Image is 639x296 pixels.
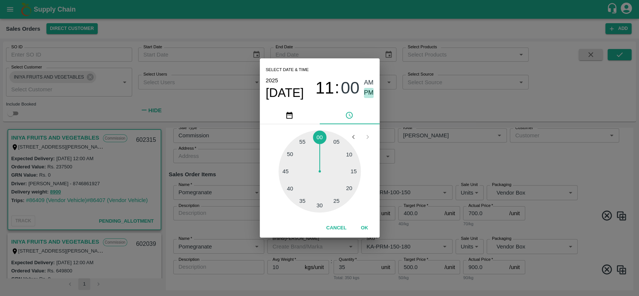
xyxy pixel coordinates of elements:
[315,78,334,98] button: 11
[353,222,377,235] button: OK
[266,64,309,76] span: Select date & time
[323,222,349,235] button: Cancel
[346,130,360,144] button: Open previous view
[266,85,304,100] button: [DATE]
[341,78,359,98] button: 00
[260,106,320,124] button: pick date
[364,78,374,88] button: AM
[335,78,339,98] span: :
[266,76,278,85] button: 2025
[364,88,374,98] button: PM
[320,106,380,124] button: pick time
